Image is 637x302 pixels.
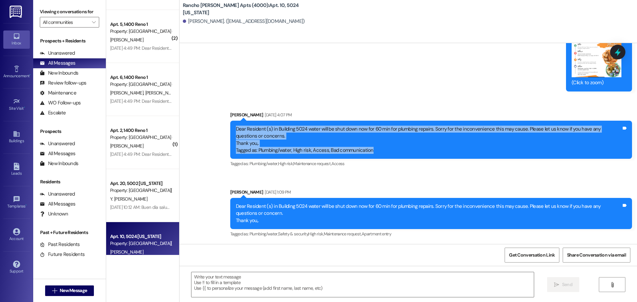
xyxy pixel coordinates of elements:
[3,194,30,211] a: Templates •
[110,180,172,187] div: Apt. 20, 5002 [US_STATE]
[110,143,143,149] span: [PERSON_NAME]
[40,191,75,198] div: Unanswered
[92,20,96,25] i: 
[3,128,30,146] a: Buildings
[33,37,106,44] div: Prospects + Residents
[110,45,532,51] div: [DATE] 4:49 PM: Dear Resident (s) in Building 1 water will be shut down now for 60 min for plumbi...
[110,81,172,88] div: Property: [GEOGRAPHIC_DATA] (4017)
[110,21,172,28] div: Apt. 5, 1400 Reno 1
[572,26,621,77] button: Zoom image
[30,73,31,77] span: •
[331,161,345,166] span: Access
[293,161,331,166] span: Maintenance request ,
[40,50,75,57] div: Unanswered
[362,231,391,237] span: Apartment entry
[3,259,30,276] a: Support
[249,231,278,237] span: Plumbing/water ,
[563,248,630,263] button: Share Conversation via email
[110,134,172,141] div: Property: [GEOGRAPHIC_DATA] (4017)
[547,277,579,292] button: Send
[40,109,66,116] div: Escalate
[40,140,75,147] div: Unanswered
[110,74,172,81] div: Apt. 6, 1400 Reno 1
[263,189,291,196] div: [DATE] 1:09 PM
[230,189,632,198] div: [PERSON_NAME]
[183,2,316,16] b: Rancho [PERSON_NAME] Apts (4000): Apt. 10, 5024 [US_STATE]
[230,159,632,168] div: Tagged as:
[60,287,87,294] span: New Message
[43,17,89,28] input: All communities
[230,229,632,239] div: Tagged as:
[263,111,292,118] div: [DATE] 4:07 PM
[40,150,75,157] div: All Messages
[24,105,25,110] span: •
[33,178,106,185] div: Residents
[236,203,621,224] div: Dear Resident (s) in Building 5024 water will be shut down now for 60 min for plumbing repairs. S...
[110,90,145,96] span: [PERSON_NAME]
[110,249,143,255] span: [PERSON_NAME]
[567,252,626,259] span: Share Conversation via email
[52,288,57,293] i: 
[40,60,75,67] div: All Messages
[3,96,30,114] a: Site Visit •
[40,160,78,167] div: New Inbounds
[110,98,532,104] div: [DATE] 4:49 PM: Dear Resident (s) in Building 1 water will be shut down now for 60 min for plumbi...
[324,231,362,237] span: Maintenance request ,
[145,90,178,96] span: [PERSON_NAME]
[308,231,324,237] span: High risk ,
[110,151,532,157] div: [DATE] 4:49 PM: Dear Resident (s) in Building 1 water will be shut down now for 60 min for plumbi...
[110,37,143,43] span: [PERSON_NAME]
[26,203,27,208] span: •
[110,233,172,240] div: Apt. 10, 5024 [US_STATE]
[554,282,559,287] i: 
[45,285,94,296] button: New Message
[278,161,294,166] span: High risk ,
[110,28,172,35] div: Property: [GEOGRAPHIC_DATA] (4017)
[110,240,172,247] div: Property: [GEOGRAPHIC_DATA][PERSON_NAME] (4000)
[562,281,572,288] span: Send
[33,229,106,236] div: Past + Future Residents
[230,111,632,121] div: [PERSON_NAME]
[3,30,30,48] a: Inbox
[610,282,615,287] i: 
[249,161,278,166] span: Plumbing/water ,
[40,80,86,87] div: Review follow-ups
[110,187,172,194] div: Property: [GEOGRAPHIC_DATA][PERSON_NAME] (4000)
[40,251,85,258] div: Future Residents
[3,226,30,244] a: Account
[3,161,30,179] a: Leads
[33,128,106,135] div: Prospects
[509,252,555,259] span: Get Conversation Link
[40,99,81,106] div: WO Follow-ups
[40,211,68,217] div: Unknown
[10,6,23,18] img: ResiDesk Logo
[183,18,305,25] div: [PERSON_NAME]. ([EMAIL_ADDRESS][DOMAIN_NAME])
[505,248,559,263] button: Get Conversation Link
[40,7,99,17] label: Viewing conversations for
[572,79,621,86] div: (Click to zoom)
[278,231,308,237] span: Safety & security ,
[110,127,172,134] div: Apt. 2, 1400 Reno 1
[110,196,147,202] span: Y. [PERSON_NAME]
[40,70,78,77] div: New Inbounds
[236,126,621,154] div: Dear Resident (s) in Building 5024 water will be shut down now for 60 min for plumbing repairs. S...
[40,90,76,96] div: Maintenance
[40,241,80,248] div: Past Residents
[40,201,75,208] div: All Messages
